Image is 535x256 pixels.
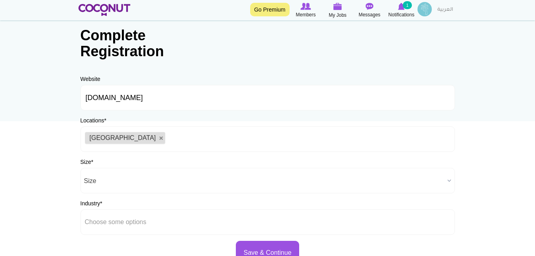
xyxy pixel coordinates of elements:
span: My Jobs [329,11,347,19]
img: Browse Members [300,3,311,10]
a: My Jobs My Jobs [322,2,354,19]
a: Notifications Notifications 1 [386,2,417,19]
a: Messages Messages [354,2,386,19]
span: Notifications [388,11,414,19]
label: Locations [80,116,106,124]
a: العربية [433,2,457,18]
h1: Complete Registration [80,28,180,59]
label: Size [80,158,94,166]
img: Home [78,4,131,16]
img: My Jobs [333,3,342,10]
a: Go Premium [250,3,290,16]
img: Notifications [398,3,405,10]
label: Website [80,75,100,83]
span: This field is required. [100,200,102,207]
span: [GEOGRAPHIC_DATA] [90,134,156,141]
label: Industry [80,199,102,207]
small: 1 [403,1,412,9]
span: This field is required. [91,159,93,165]
span: Messages [359,11,380,19]
a: Browse Members Members [290,2,322,19]
img: Messages [366,3,374,10]
span: Members [296,11,316,19]
span: This field is required. [104,117,106,124]
span: Size [84,168,444,194]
